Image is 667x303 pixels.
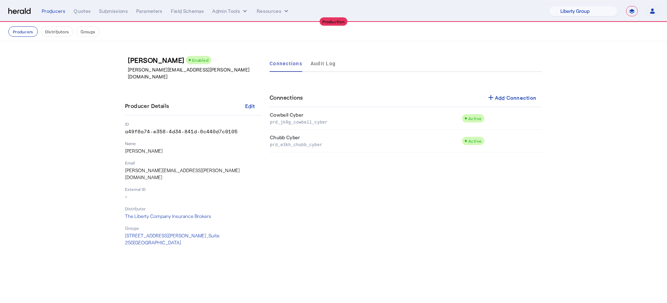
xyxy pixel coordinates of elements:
[99,8,128,15] div: Submissions
[311,55,336,72] a: Audit Log
[125,148,261,154] p: [PERSON_NAME]
[311,61,336,66] span: Audit Log
[270,93,303,102] h4: Connections
[128,55,264,65] h3: [PERSON_NAME]
[125,167,261,181] p: [PERSON_NAME][EMAIL_ADDRESS][PERSON_NAME][DOMAIN_NAME]
[270,107,462,130] td: Cowbell Cyber
[481,91,542,104] button: Add Connection
[270,118,459,125] p: prd_jk0g_cowbell_cyber
[8,26,38,37] button: Producers
[128,66,264,80] p: [PERSON_NAME][EMAIL_ADDRESS][PERSON_NAME][DOMAIN_NAME]
[468,116,481,121] span: Active
[468,138,481,143] span: Active
[192,58,209,62] span: Enabled
[320,17,347,26] div: Production
[212,8,248,15] button: internal dropdown menu
[76,26,100,37] button: Groups
[239,100,261,112] button: Edit
[125,102,172,110] h4: Producer Details
[125,225,261,231] p: Groups
[171,8,204,15] div: Field Schemas
[125,206,261,211] p: Distributor
[245,102,255,110] div: Edit
[270,130,462,152] td: Chubb Cyber
[41,26,74,37] button: Distributors
[270,55,302,72] a: Connections
[270,141,459,148] p: prd_e3kh_chubb_cyber
[125,193,261,200] p: -
[74,8,91,15] div: Quotes
[257,8,290,15] button: Resources dropdown menu
[487,93,537,102] div: Add Connection
[42,8,65,15] div: Producers
[125,186,261,192] p: External ID
[136,8,163,15] div: Parameters
[270,61,302,66] span: Connections
[487,93,495,102] mat-icon: add
[125,233,220,245] span: [STREET_ADDRESS][PERSON_NAME] , Suite 250 [GEOGRAPHIC_DATA]
[125,121,261,127] p: ID
[125,141,261,146] p: Name
[8,8,31,15] img: Herald Logo
[125,160,261,166] p: Email
[125,128,261,135] p: a49f6a74-e358-4d34-841d-6c440d7c9105
[125,213,261,220] p: The Liberty Company Insurance Brokers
